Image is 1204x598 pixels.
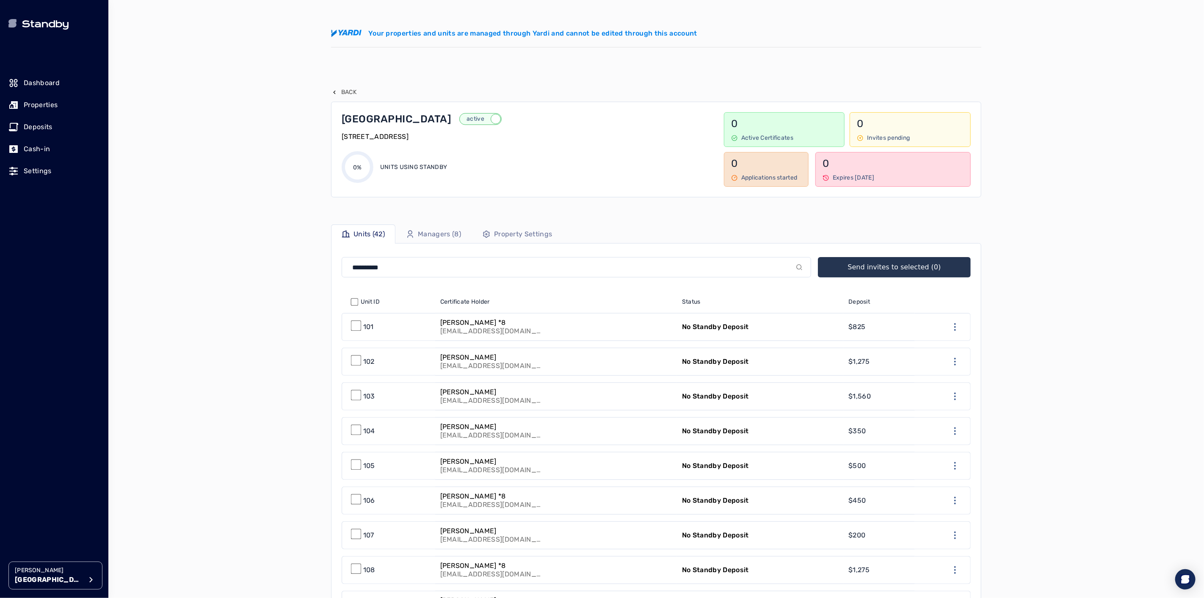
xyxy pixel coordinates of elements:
[435,348,677,375] a: [PERSON_NAME][EMAIL_ADDRESS][DOMAIN_NAME]
[440,327,542,335] p: [EMAIL_ADDRESS][DOMAIN_NAME]
[677,487,843,514] a: No Standby Deposit
[1175,569,1196,590] div: Open Intercom Messenger
[342,418,435,445] a: 104
[395,224,472,244] a: Managers (8)
[677,522,843,549] a: No Standby Deposit
[24,78,60,88] p: Dashboard
[435,418,677,445] a: [PERSON_NAME][EMAIL_ADDRESS][DOMAIN_NAME]
[440,466,542,474] p: [EMAIL_ADDRESS][DOMAIN_NAME]
[440,353,542,362] p: [PERSON_NAME]
[440,431,542,440] p: [EMAIL_ADDRESS][DOMAIN_NAME]
[677,348,843,375] a: No Standby Deposit
[848,565,870,575] p: $1,275
[15,566,83,575] p: [PERSON_NAME]
[8,162,100,180] a: Settings
[15,575,83,585] p: [GEOGRAPHIC_DATA]
[677,383,843,410] a: No Standby Deposit
[848,461,866,471] p: $500
[682,357,749,367] p: No Standby Deposit
[435,522,677,549] a: [PERSON_NAME][EMAIL_ADDRESS][DOMAIN_NAME]
[24,122,52,132] p: Deposits
[843,313,915,341] a: $825
[677,452,843,479] a: No Standby Deposit
[682,426,749,436] p: No Standby Deposit
[353,229,385,239] p: Units (42)
[353,163,362,172] p: 0%
[848,322,865,332] p: $825
[361,298,380,306] span: Unit ID
[843,348,915,375] a: $1,275
[459,113,502,125] button: active
[741,174,798,182] p: Applications started
[440,423,542,431] p: [PERSON_NAME]
[440,562,542,570] p: [PERSON_NAME] *8
[848,426,866,436] p: $350
[848,496,866,506] p: $450
[342,132,409,142] p: [STREET_ADDRESS]
[342,112,712,126] a: [GEOGRAPHIC_DATA]active
[435,487,677,514] a: [PERSON_NAME] *8[EMAIL_ADDRESS][DOMAIN_NAME]
[848,391,871,401] p: $1,560
[682,391,749,401] p: No Standby Deposit
[380,163,447,172] p: Units using Standby
[843,418,915,445] a: $350
[843,522,915,549] a: $200
[363,322,374,332] p: 101
[741,134,793,142] p: Active Certificates
[24,166,52,176] p: Settings
[494,229,552,239] p: Property Settings
[682,461,749,471] p: No Standby Deposit
[731,157,801,170] p: 0
[440,535,542,544] p: [EMAIL_ADDRESS][DOMAIN_NAME]
[857,117,964,130] p: 0
[677,418,843,445] a: No Standby Deposit
[331,224,395,244] a: Units (42)
[24,100,58,110] p: Properties
[342,348,435,375] a: 102
[24,144,50,154] p: Cash-in
[440,501,542,509] p: [EMAIL_ADDRESS][DOMAIN_NAME]
[435,452,677,479] a: [PERSON_NAME][EMAIL_ADDRESS][DOMAIN_NAME]
[682,496,749,506] p: No Standby Deposit
[342,452,435,479] a: 105
[8,140,100,158] a: Cash-in
[440,362,542,370] p: [EMAIL_ADDRESS][DOMAIN_NAME]
[848,357,870,367] p: $1,275
[435,313,677,341] a: [PERSON_NAME] *8[EMAIL_ADDRESS][DOMAIN_NAME]
[677,556,843,584] a: No Standby Deposit
[368,28,697,39] p: Your properties and units are managed through Yardi and cannot be edited through this account
[342,522,435,549] a: 107
[440,298,490,306] span: Certificate Holder
[363,357,375,367] p: 102
[843,556,915,584] a: $1,275
[848,298,870,306] span: Deposit
[460,115,491,123] p: active
[823,157,964,170] p: 0
[342,112,451,126] p: [GEOGRAPHIC_DATA]
[833,174,874,182] p: Expires [DATE]
[8,562,102,590] button: [PERSON_NAME][GEOGRAPHIC_DATA]
[867,134,910,142] p: Invites pending
[682,530,749,540] p: No Standby Deposit
[843,383,915,410] a: $1,560
[342,383,435,410] a: 103
[8,96,100,114] a: Properties
[440,527,542,535] p: [PERSON_NAME]
[8,74,100,92] a: Dashboard
[331,30,362,37] img: yardi
[363,461,375,471] p: 105
[363,565,375,575] p: 108
[682,322,749,332] p: No Standby Deposit
[342,487,435,514] a: 106
[8,118,100,136] a: Deposits
[418,229,461,239] p: Managers (8)
[435,383,677,410] a: [PERSON_NAME][EMAIL_ADDRESS][DOMAIN_NAME]
[682,565,749,575] p: No Standby Deposit
[472,224,563,244] a: Property Settings
[677,313,843,341] a: No Standby Deposit
[682,298,701,306] span: Status
[440,388,542,396] p: [PERSON_NAME]
[331,88,356,97] button: Back
[435,556,677,584] a: [PERSON_NAME] *8[EMAIL_ADDRESS][DOMAIN_NAME]
[440,457,542,466] p: [PERSON_NAME]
